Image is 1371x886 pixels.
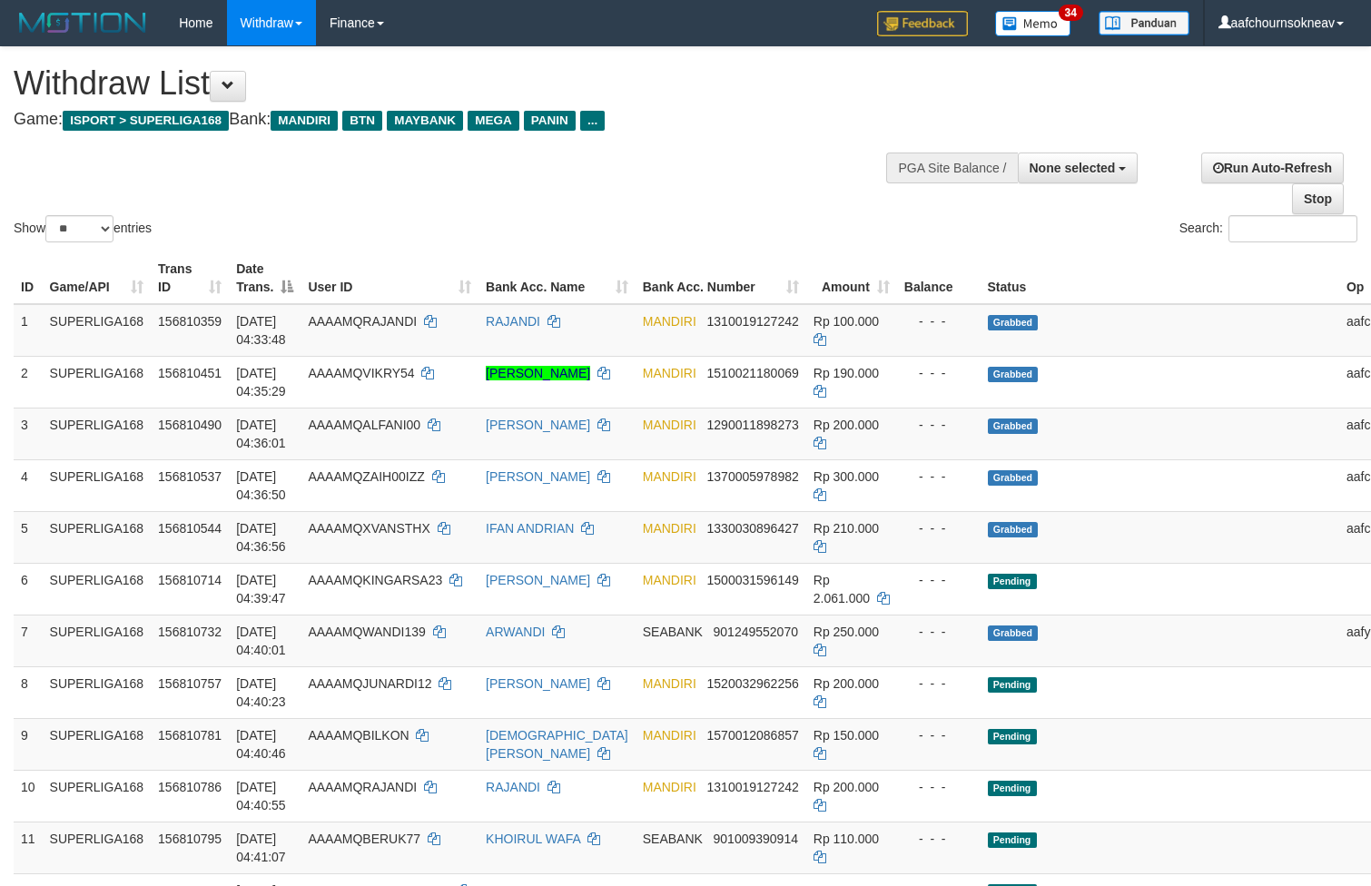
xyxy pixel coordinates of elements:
span: Grabbed [988,367,1039,382]
span: Rp 200.000 [814,676,879,691]
div: - - - [904,519,973,537]
span: Rp 200.000 [814,418,879,432]
span: Grabbed [988,625,1039,641]
td: SUPERLIGA168 [43,615,152,666]
span: MANDIRI [643,780,696,794]
a: RAJANDI [486,780,540,794]
div: - - - [904,623,973,641]
span: Copy 1520032962256 to clipboard [707,676,799,691]
span: None selected [1030,161,1116,175]
th: Bank Acc. Name: activate to sort column ascending [478,252,636,304]
th: Game/API: activate to sort column ascending [43,252,152,304]
span: MANDIRI [643,573,696,587]
span: [DATE] 04:36:01 [236,418,286,450]
div: - - - [904,778,973,796]
span: Rp 300.000 [814,469,879,484]
span: 156810714 [158,573,222,587]
td: 9 [14,718,43,770]
label: Search: [1179,215,1357,242]
span: Copy 901009390914 to clipboard [714,832,798,846]
td: SUPERLIGA168 [43,356,152,408]
span: AAAAMQRAJANDI [308,780,417,794]
span: Grabbed [988,522,1039,537]
span: Copy 1370005978982 to clipboard [707,469,799,484]
span: Grabbed [988,418,1039,434]
div: - - - [904,416,973,434]
span: MEGA [468,111,519,131]
a: [PERSON_NAME] [486,469,590,484]
td: SUPERLIGA168 [43,563,152,615]
img: Button%20Memo.svg [995,11,1071,36]
th: Status [981,252,1339,304]
span: Rp 2.061.000 [814,573,870,605]
h4: Game: Bank: [14,111,896,129]
h1: Withdraw List [14,65,896,102]
div: - - - [904,468,973,486]
span: [DATE] 04:40:55 [236,780,286,812]
a: [PERSON_NAME] [486,366,590,380]
img: panduan.png [1099,11,1189,35]
td: 5 [14,511,43,563]
span: 156810781 [158,728,222,743]
a: Run Auto-Refresh [1201,153,1344,183]
td: 1 [14,304,43,357]
span: Rp 200.000 [814,780,879,794]
span: Copy 901249552070 to clipboard [714,625,798,639]
span: Copy 1570012086857 to clipboard [707,728,799,743]
select: Showentries [45,215,113,242]
span: Rp 110.000 [814,832,879,846]
div: - - - [904,726,973,744]
div: - - - [904,830,973,848]
a: [PERSON_NAME] [486,676,590,691]
span: Copy 1310019127242 to clipboard [707,314,799,329]
span: [DATE] 04:36:56 [236,521,286,554]
span: AAAAMQRAJANDI [308,314,417,329]
span: Pending [988,574,1037,589]
span: AAAAMQWANDI139 [308,625,425,639]
span: Copy 1500031596149 to clipboard [707,573,799,587]
span: Pending [988,781,1037,796]
a: [PERSON_NAME] [486,418,590,432]
span: Copy 1310019127242 to clipboard [707,780,799,794]
span: MANDIRI [643,469,696,484]
a: [DEMOGRAPHIC_DATA][PERSON_NAME] [486,728,628,761]
span: 156810544 [158,521,222,536]
a: RAJANDI [486,314,540,329]
span: BTN [342,111,382,131]
span: Pending [988,832,1037,848]
td: 10 [14,770,43,822]
td: SUPERLIGA168 [43,304,152,357]
th: Balance [897,252,981,304]
td: SUPERLIGA168 [43,511,152,563]
td: SUPERLIGA168 [43,770,152,822]
button: None selected [1018,153,1139,183]
a: Stop [1292,183,1344,214]
span: Pending [988,677,1037,693]
td: 2 [14,356,43,408]
span: AAAAMQJUNARDI12 [308,676,431,691]
th: Amount: activate to sort column ascending [806,252,897,304]
span: 156810537 [158,469,222,484]
th: Date Trans.: activate to sort column descending [229,252,301,304]
td: 8 [14,666,43,718]
span: [DATE] 04:40:01 [236,625,286,657]
td: 3 [14,408,43,459]
span: 156810795 [158,832,222,846]
span: 156810732 [158,625,222,639]
a: IFAN ANDRIAN [486,521,574,536]
span: MANDIRI [643,521,696,536]
span: MANDIRI [643,728,696,743]
td: 6 [14,563,43,615]
span: 156810786 [158,780,222,794]
div: - - - [904,312,973,330]
span: Grabbed [988,470,1039,486]
span: [DATE] 04:40:46 [236,728,286,761]
td: SUPERLIGA168 [43,459,152,511]
span: Pending [988,729,1037,744]
span: AAAAMQBILKON [308,728,409,743]
span: 156810451 [158,366,222,380]
span: 156810757 [158,676,222,691]
a: KHOIRUL WAFA [486,832,580,846]
img: MOTION_logo.png [14,9,152,36]
span: SEABANK [643,832,703,846]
